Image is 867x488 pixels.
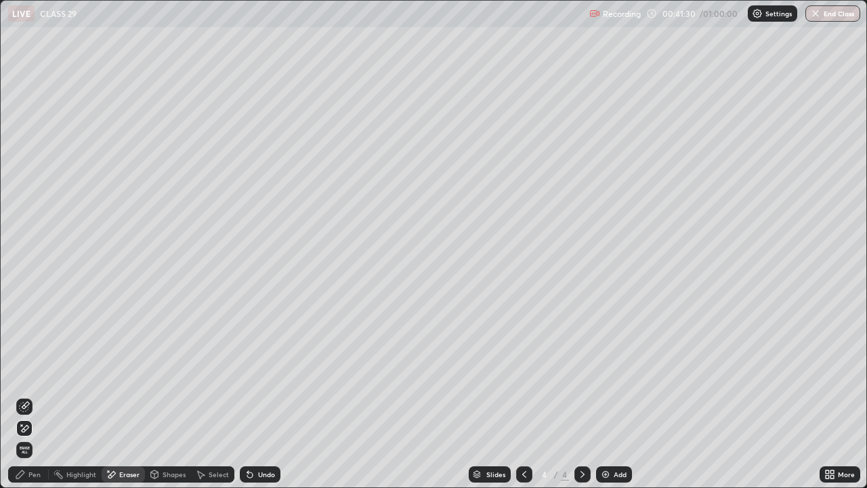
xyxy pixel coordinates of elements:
button: End Class [805,5,860,22]
div: Shapes [163,471,186,478]
p: Settings [765,10,792,17]
div: / [554,470,558,479]
div: More [838,471,855,478]
p: LIVE [12,8,30,19]
p: Recording [603,9,641,19]
div: Add [614,471,627,478]
img: recording.375f2c34.svg [589,8,600,19]
div: Undo [258,471,275,478]
div: Highlight [66,471,96,478]
img: class-settings-icons [752,8,763,19]
span: Erase all [17,446,32,454]
div: Pen [28,471,41,478]
div: 4 [538,470,551,479]
img: add-slide-button [600,469,611,480]
p: CLASS 29 [40,8,77,19]
div: 4 [561,468,569,481]
div: Slides [486,471,505,478]
div: Eraser [119,471,140,478]
img: end-class-cross [810,8,821,19]
div: Select [209,471,229,478]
